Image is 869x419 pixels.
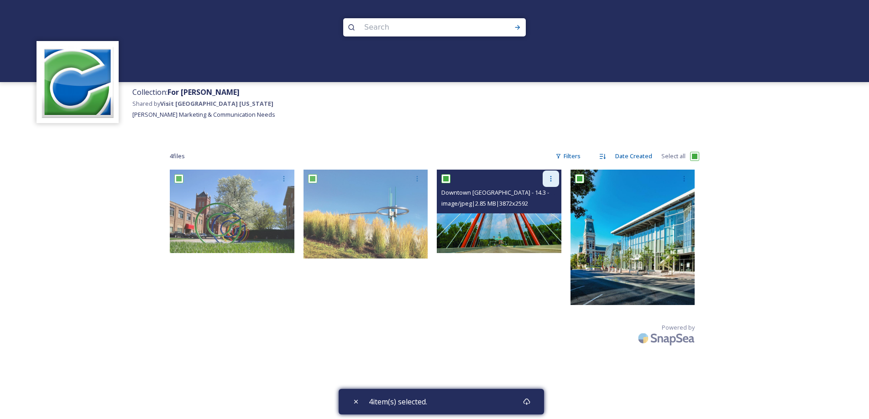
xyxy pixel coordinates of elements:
[369,396,427,407] span: 4 item(s) selected.
[611,147,657,165] div: Date Created
[441,199,528,207] span: image/jpeg | 2.85 MB | 3872 x 2592
[662,323,695,332] span: Powered by
[170,170,294,253] img: Downtown Columbus - 11.1 - Bike racks - Credit Columbus Area Visitors Center
[132,99,273,108] span: Shared by
[168,87,240,97] strong: For [PERSON_NAME]
[551,147,585,165] div: Filters
[132,110,275,119] span: [PERSON_NAME] Marketing & Communication Needs
[635,327,699,349] img: SnapSea Logo
[661,152,686,160] span: Select all
[160,99,273,108] strong: Visit [GEOGRAPHIC_DATA] [US_STATE]
[304,170,428,259] img: Downtown Columbus - 09.4 - Transformation - Credit Columbus Area Visitors Center
[170,152,185,160] span: 4 file s
[441,188,692,197] span: Downtown [GEOGRAPHIC_DATA] - 14.3 - [PERSON_NAME] Bridge - Credit [PERSON_NAME].jpg
[132,87,240,97] span: Collection:
[571,170,695,305] img: Downtown Columbus - 08.1 - The Commons - Credit Columbus Area Visitors Center
[41,46,114,119] img: cvctwitlogo_400x400.jpg
[360,17,485,37] input: Search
